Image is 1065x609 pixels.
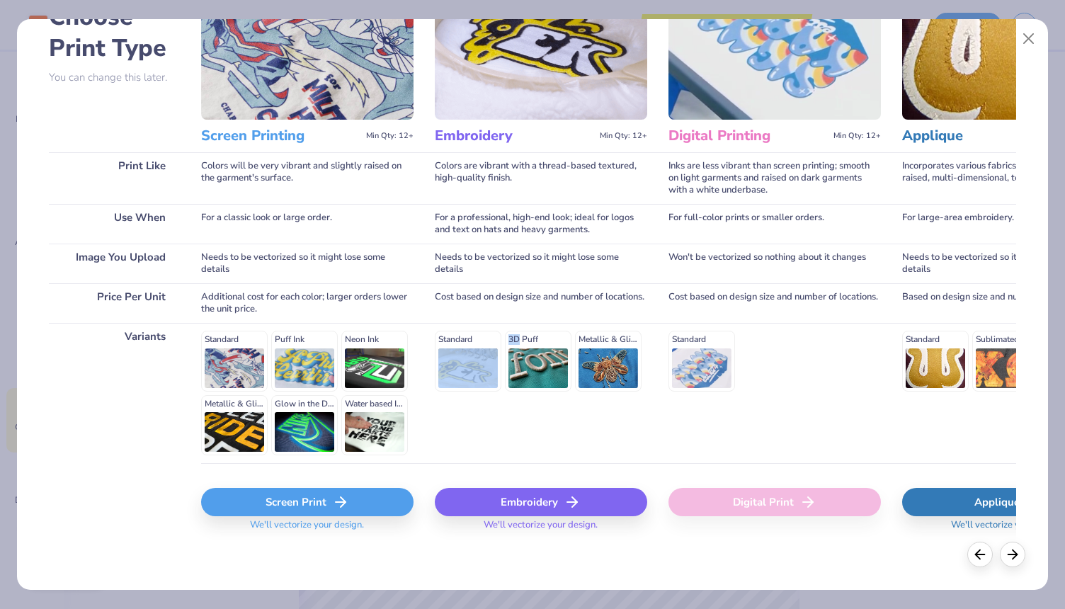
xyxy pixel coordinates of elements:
div: Price Per Unit [49,283,180,323]
p: You can change this later. [49,72,180,84]
div: Colors will be very vibrant and slightly raised on the garment's surface. [201,152,414,204]
div: Digital Print [668,488,881,516]
span: We'll vectorize your design. [478,519,603,540]
span: Min Qty: 12+ [600,131,647,141]
div: Needs to be vectorized so it might lose some details [435,244,647,283]
h3: Embroidery [435,127,594,145]
div: Needs to be vectorized so it might lose some details [201,244,414,283]
button: Close [1015,25,1042,52]
div: Inks are less vibrant than screen printing; smooth on light garments and raised on dark garments ... [668,152,881,204]
span: Min Qty: 12+ [366,131,414,141]
div: For a professional, high-end look; ideal for logos and text on hats and heavy garments. [435,204,647,244]
h2: Choose Print Type [49,1,180,64]
div: Additional cost for each color; larger orders lower the unit price. [201,283,414,323]
div: Cost based on design size and number of locations. [435,283,647,323]
div: Print Like [49,152,180,204]
h3: Digital Printing [668,127,828,145]
div: Embroidery [435,488,647,516]
div: Variants [49,323,180,463]
div: Use When [49,204,180,244]
div: Colors are vibrant with a thread-based textured, high-quality finish. [435,152,647,204]
h3: Screen Printing [201,127,360,145]
div: For full-color prints or smaller orders. [668,204,881,244]
span: We'll vectorize your design. [244,519,370,540]
div: Screen Print [201,488,414,516]
div: For a classic look or large order. [201,204,414,244]
div: Cost based on design size and number of locations. [668,283,881,323]
span: Min Qty: 12+ [833,131,881,141]
h3: Applique [902,127,1061,145]
div: Image You Upload [49,244,180,283]
div: Won't be vectorized so nothing about it changes [668,244,881,283]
